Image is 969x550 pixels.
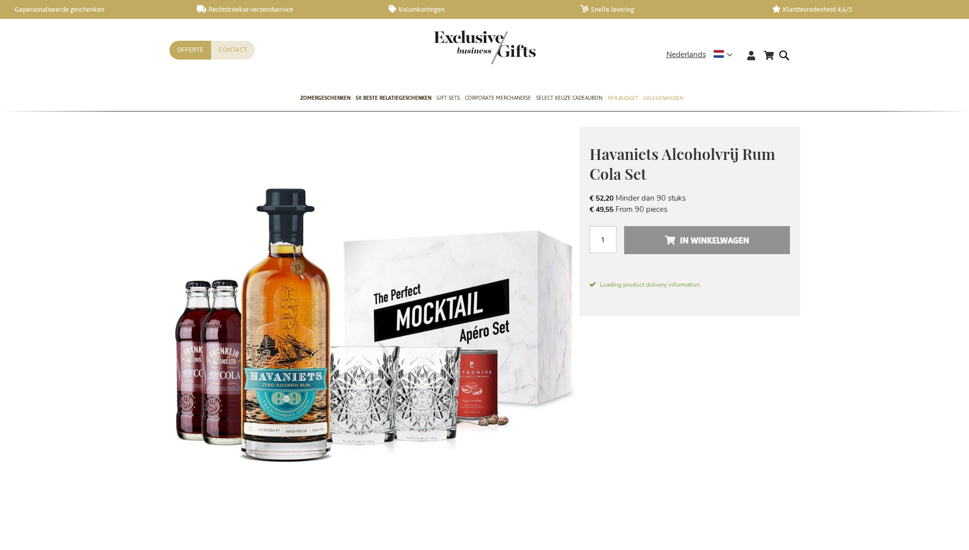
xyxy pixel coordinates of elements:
[590,193,790,204] li: Minder dan 90 stuks
[536,86,602,112] a: Select Keuze Cadeaubon
[356,86,431,112] a: 50 beste relatiegeschenken
[590,280,790,289] span: Loading product delivery information.
[666,49,706,61] span: Nederlands
[5,5,181,14] a: Gepersonaliseerde geschenken
[607,93,638,103] span: Per Budget
[772,5,948,14] a: Klanttevredenheid 4,6/5
[169,127,579,537] img: Havaniets non-alcoholic Rum Cola Set
[590,205,613,214] span: € 49,55
[590,144,775,184] span: Havaniets Alcoholvrij Rum Cola Set
[389,5,564,14] a: Volumkortingen
[436,86,460,112] a: Gift Sets
[436,93,460,103] span: Gift Sets
[590,194,613,203] span: € 52,20
[643,86,683,112] a: Gelegenheden
[356,93,431,103] span: 50 beste relatiegeschenken
[197,5,372,14] a: Rechtstreekse verzendservice
[434,31,536,64] img: Exclusive Business gifts logo
[300,93,350,103] span: Zomergeschenken
[169,41,211,60] a: Offerte
[211,41,255,60] a: Contact
[300,86,350,112] a: Zomergeschenken
[590,226,616,253] input: Aantal
[590,204,790,215] li: From 90 pieces
[643,93,683,103] span: Gelegenheden
[434,31,485,64] a: store logo
[607,86,638,112] a: Per Budget
[465,86,531,112] a: Corporate Merchandise
[580,5,756,14] a: Snelle levering
[536,93,602,103] span: Select Keuze Cadeaubon
[465,93,531,103] span: Corporate Merchandise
